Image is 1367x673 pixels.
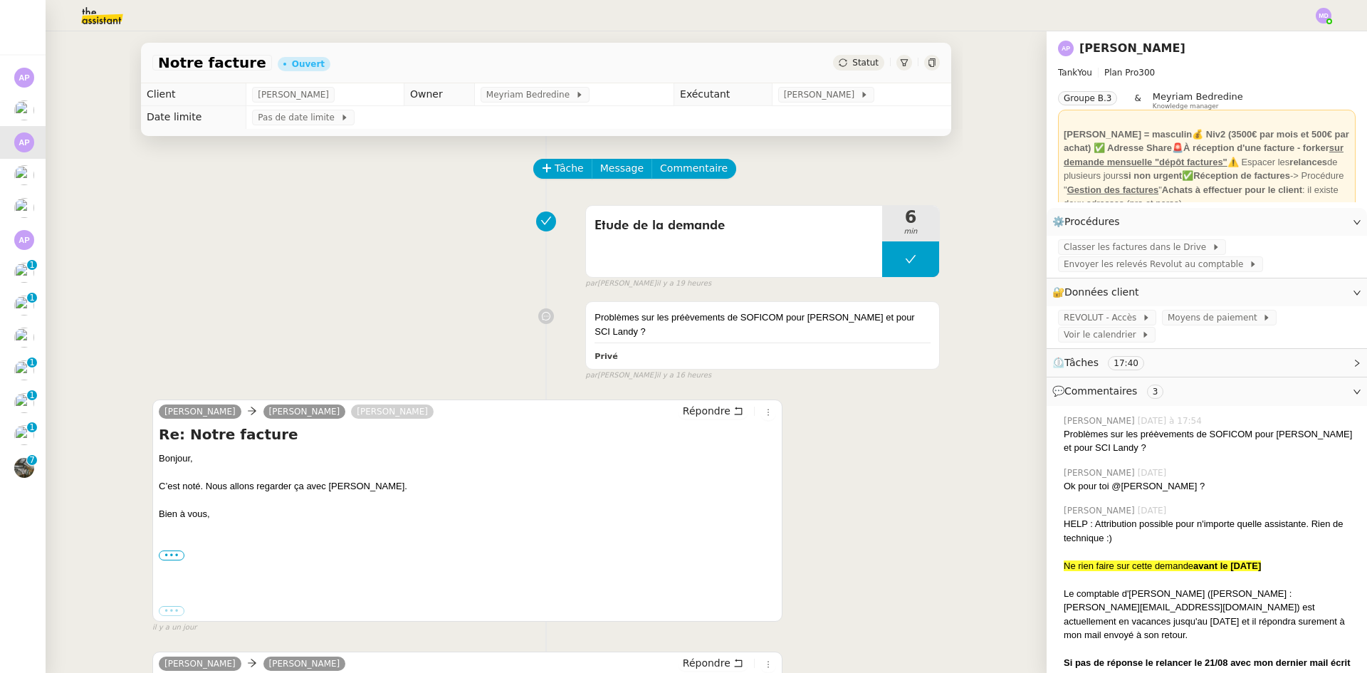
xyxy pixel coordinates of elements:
[404,83,475,106] td: Owner
[852,58,879,68] span: Statut
[1316,8,1331,24] img: svg
[651,159,736,179] button: Commentaire
[27,455,37,465] nz-badge-sup: 7
[592,159,652,179] button: Message
[674,83,772,106] td: Exécutant
[1064,357,1099,368] span: Tâches
[1064,504,1138,517] span: [PERSON_NAME]
[1058,68,1092,78] span: TankYou
[1289,157,1327,167] strong: relances
[1168,311,1262,325] span: Moyens de paiement
[784,88,860,102] span: [PERSON_NAME]
[678,655,748,671] button: Répondre
[27,293,37,303] nz-badge-sup: 1
[159,424,776,444] h4: Re: Notre facture
[1064,216,1120,227] span: Procédures
[1138,414,1205,427] span: [DATE] à 17:54
[1064,129,1349,167] strong: [PERSON_NAME] = masculin💰 Niv2 (3500€ par mois et 500€ par achat) ✅ Adresse Share🚨À réception d'u...
[29,422,35,435] p: 1
[159,606,184,616] label: •••
[595,352,617,361] b: Privé
[351,405,434,418] a: [PERSON_NAME]
[595,311,931,338] div: Problèmes sur les préèvements de SOFICOM pour [PERSON_NAME] et pour SCI Landy ?
[1052,385,1169,397] span: 💬
[585,278,597,290] span: par
[678,403,748,419] button: Répondre
[1064,127,1350,211] div: ⚠️ Espacer les de plusieurs jours -> Procédure " " : il existe deux adresses (pro et perso)
[29,358,35,370] p: 1
[141,106,246,129] td: Date limite
[1124,170,1290,181] strong: si non urgent✅Réception de factures
[1108,356,1144,370] nz-tag: 17:40
[158,56,266,70] span: Notre facture
[14,458,34,478] img: 390d5429-d57e-4c9b-b625-ae6f09e29702
[159,479,776,494] div: C’est noté. Nous allons regarder ça avec [PERSON_NAME].
[159,405,241,418] a: [PERSON_NAME]
[585,370,597,382] span: par
[555,160,584,177] span: Tâche
[1138,466,1170,479] span: [DATE]
[29,455,35,468] p: 7
[656,278,711,290] span: il y a 19 heures
[141,83,246,106] td: Client
[14,263,34,283] img: users%2F9mvJqJUvllffspLsQzytnd0Nt4c2%2Favatar%2F82da88e3-d90d-4e39-b37d-dcb7941179ae
[1064,479,1356,494] div: Ok pour toi @[PERSON_NAME] ?
[595,215,874,236] span: Etude de la demande
[1064,385,1137,397] span: Commentaires
[14,360,34,380] img: users%2F9mvJqJUvllffspLsQzytnd0Nt4c2%2Favatar%2F82da88e3-d90d-4e39-b37d-dcb7941179ae
[14,328,34,348] img: users%2FUWPTPKITw0gpiMilXqRXG5g9gXH3%2Favatar%2F405ab820-17f5-49fd-8f81-080694535f4d
[1064,587,1356,642] div: Le comptable d'[PERSON_NAME] ([PERSON_NAME] : [PERSON_NAME][EMAIL_ADDRESS][DOMAIN_NAME]) est actu...
[14,425,34,445] img: users%2FoU9mdHte1obU4mgbfL3mcCoP1F12%2Favatar%2F1be82a40-f611-465c-b415-bc30ec7e3527
[1047,278,1367,306] div: 🔐Données client
[486,88,575,102] span: Meyriam Bedredine
[1047,208,1367,236] div: ⚙️Procédures
[585,370,711,382] small: [PERSON_NAME]
[1064,427,1356,455] div: Problèmes sur les préèvements de SOFICOM pour [PERSON_NAME] et pour SCI Landy ?
[159,507,776,563] div: Bien à vous,
[683,404,730,418] span: Répondre
[683,656,730,670] span: Répondre
[600,160,644,177] span: Message
[1058,91,1117,105] nz-tag: Groupe B.3
[882,209,939,226] span: 6
[1064,311,1142,325] span: REVOLUT - Accès
[27,260,37,270] nz-badge-sup: 1
[660,160,728,177] span: Commentaire
[1052,214,1126,230] span: ⚙️
[1138,504,1170,517] span: [DATE]
[1193,560,1261,571] strong: avant le [DATE]
[1047,349,1367,377] div: ⏲️Tâches 17:40
[1052,284,1145,301] span: 🔐
[14,68,34,88] img: svg
[14,100,34,120] img: users%2F9mvJqJUvllffspLsQzytnd0Nt4c2%2Favatar%2F82da88e3-d90d-4e39-b37d-dcb7941179ae
[1052,357,1156,368] span: ⏲️
[1162,184,1302,195] strong: Achats à effectuer pour le client
[1064,328,1141,342] span: Voir le calendrier
[27,358,37,367] nz-badge-sup: 1
[159,551,184,560] label: •••
[1079,41,1185,55] a: [PERSON_NAME]
[1134,91,1141,110] span: &
[263,657,346,670] a: [PERSON_NAME]
[258,110,340,125] span: Pas de date limite
[1047,377,1367,405] div: 💬Commentaires 3
[1067,184,1159,195] u: Gestion des factures
[14,296,34,315] img: users%2FrssbVgR8pSYriYNmUDKzQX9syo02%2Favatar%2Fb215b948-7ecd-4adc-935c-e0e4aeaee93e
[882,226,939,238] span: min
[14,165,34,185] img: users%2F9mvJqJUvllffspLsQzytnd0Nt4c2%2Favatar%2F82da88e3-d90d-4e39-b37d-dcb7941179ae
[292,60,325,68] div: Ouvert
[29,293,35,306] p: 1
[1064,517,1356,545] div: HELP : Attribution possible pour n'importe quelle assistante. Rien de technique :)
[258,88,329,102] span: [PERSON_NAME]
[1138,68,1155,78] span: 300
[1058,41,1074,56] img: svg
[1104,68,1138,78] span: Plan Pro
[159,657,241,670] a: [PERSON_NAME]
[263,405,346,418] a: [PERSON_NAME]
[14,393,34,413] img: users%2FrssbVgR8pSYriYNmUDKzQX9syo02%2Favatar%2Fb215b948-7ecd-4adc-935c-e0e4aeaee93e
[1153,91,1243,102] span: Meyriam Bedredine
[656,370,711,382] span: il y a 16 heures
[14,198,34,218] img: users%2FrssbVgR8pSYriYNmUDKzQX9syo02%2Favatar%2Fb215b948-7ecd-4adc-935c-e0e4aeaee93e
[29,260,35,273] p: 1
[533,159,592,179] button: Tâche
